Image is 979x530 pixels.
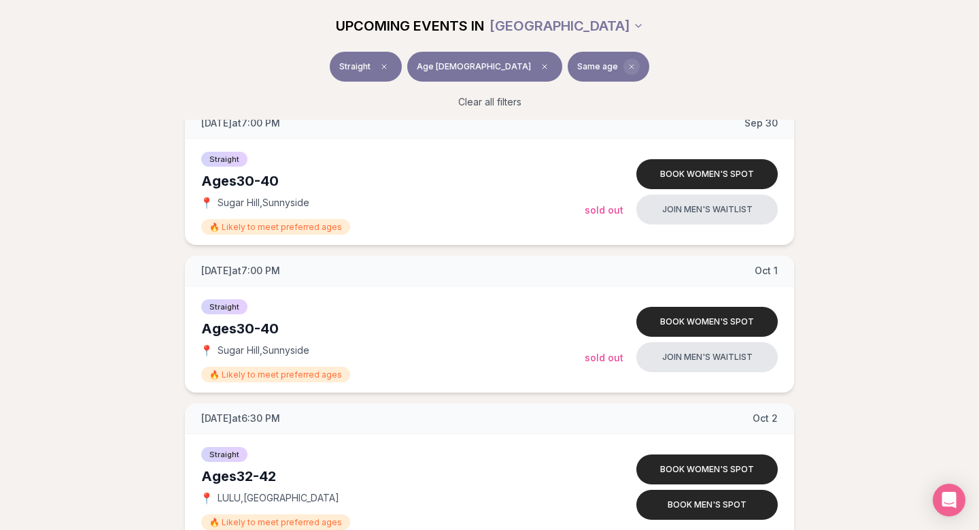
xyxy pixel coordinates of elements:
div: Open Intercom Messenger [933,484,965,516]
button: Book men's spot [636,490,778,520]
span: Clear preference [623,59,640,75]
span: Same age [577,61,618,72]
span: 📍 [201,345,212,356]
div: Ages 32-42 [201,467,585,486]
span: Sold Out [585,352,623,363]
span: Sugar Hill , Sunnyside [218,196,309,210]
button: Book women's spot [636,454,778,484]
span: UPCOMING EVENTS IN [336,16,484,35]
button: [GEOGRAPHIC_DATA] [489,11,644,41]
div: Ages 30-40 [201,171,585,191]
span: Sep 30 [744,116,778,130]
span: 📍 [201,493,212,503]
button: Age [DEMOGRAPHIC_DATA]Clear age [407,52,562,82]
span: Straight [339,61,371,72]
span: Straight [201,152,247,167]
span: Oct 1 [755,264,778,278]
span: Sugar Hill , Sunnyside [218,344,309,357]
button: Join men's waitlist [636,342,778,372]
span: [DATE] at 7:00 PM [201,116,280,130]
span: 📍 [201,197,212,208]
span: 🔥 Likely to meet preferred ages [201,219,350,235]
span: Clear age [536,59,553,75]
button: Book women's spot [636,159,778,189]
button: Join men's waitlist [636,195,778,225]
div: Ages 30-40 [201,319,585,338]
button: Book women's spot [636,307,778,337]
span: [DATE] at 6:30 PM [201,412,280,425]
span: Sold Out [585,204,623,216]
span: Age [DEMOGRAPHIC_DATA] [417,61,531,72]
span: Clear event type filter [376,59,392,75]
span: Oct 2 [753,412,778,425]
span: Straight [201,447,247,462]
span: [DATE] at 7:00 PM [201,264,280,278]
span: 🔥 Likely to meet preferred ages [201,367,350,382]
span: Straight [201,299,247,314]
span: LULU , [GEOGRAPHIC_DATA] [218,491,339,505]
span: 🔥 Likely to meet preferred ages [201,514,350,530]
button: Clear all filters [450,87,530,117]
button: Same ageClear preference [568,52,649,82]
button: StraightClear event type filter [330,52,402,82]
